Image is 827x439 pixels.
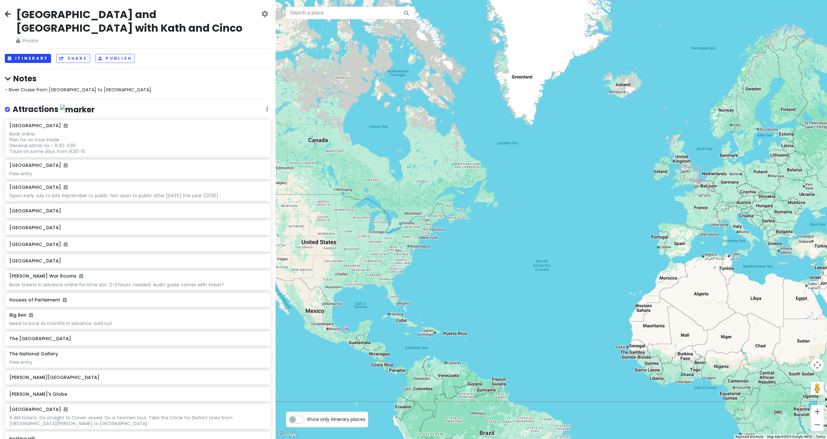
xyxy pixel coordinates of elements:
div: 9 AM tickets. Go straight to Crown Jewels. Do a Yeomen tour. Take the Circle for District Lines f... [9,415,266,426]
div: Highclere Castle [680,167,695,181]
h6: [GEOGRAPHIC_DATA] [9,162,68,168]
img: marker [60,105,95,115]
h6: [GEOGRAPHIC_DATA] [9,123,68,128]
button: Zoom out [811,418,824,431]
h6: [GEOGRAPHIC_DATA] [9,258,266,264]
div: Hampton Court Palace [684,167,698,181]
h6: [PERSON_NAME][GEOGRAPHIC_DATA] [9,374,266,380]
div: Need to book tix months in advance. Sold out. [9,321,266,326]
h6: Big Ben [9,312,33,318]
div: Open early July to late September to public. Not open to public after [DATE] this year (2025). [9,193,266,199]
h2: [GEOGRAPHIC_DATA] and [GEOGRAPHIC_DATA] with Kath and Cinco [16,8,260,35]
i: Added to itinerary [64,242,68,247]
div: Windsor Castle [683,166,697,180]
button: Drag Pegman onto the map to open Street View [811,382,824,395]
div: Book online Plan for an hour inside General admin tix - 9:30-3:30 Tours on some days from 8:30-10 [9,131,266,155]
button: Share [56,54,90,63]
div: Balliol College [681,164,695,179]
h6: Houses of Parliament [9,297,266,303]
div: Magdalen College [681,165,695,179]
h4: Notes [5,74,271,84]
i: Added to itinerary [64,185,68,189]
div: Place des Abbesses [694,181,708,195]
h6: The National Gallery [9,351,58,357]
div: The American Bar [685,166,699,180]
button: Keyboard shortcuts [736,434,763,439]
div: Grand Trianon [693,181,707,196]
h6: [PERSON_NAME]'s Globe [9,391,266,397]
img: Google [277,431,298,439]
i: Added to itinerary [29,313,33,317]
i: Added to itinerary [63,298,67,302]
a: Open this area in Google Maps (opens a new window) [277,431,298,439]
div: Paris Charles de Gaulle Airport [695,180,709,195]
div: Lyric Hammersmith Theatre [684,166,698,180]
h6: [GEOGRAPHIC_DATA] [9,225,266,230]
i: Added to itinerary [64,163,68,168]
div: Heathrow Airport [684,166,698,180]
button: Publish [95,54,135,63]
button: Itinerary [5,54,51,63]
span: Map data ©2025 Google, INEGI [767,435,812,438]
div: Raleigh-Durham International Airport [396,246,410,260]
h4: Attractions [13,104,95,115]
h6: [PERSON_NAME] War Rooms [9,273,83,279]
div: Tuileries Garden [694,181,708,195]
span: - River Cruise from [GEOGRAPHIC_DATA] to [GEOGRAPHIC_DATA]. [5,87,152,93]
div: Book tickets in advance online for time slot. 2-3 hours. needed. Audio guide comes with ticket? [9,282,266,288]
i: Added to itinerary [79,274,83,278]
div: Free entry [9,171,266,177]
h6: [GEOGRAPHIC_DATA] [9,406,68,412]
div: Garrick Theatre [685,166,699,180]
h6: [GEOGRAPHIC_DATA] [9,208,266,214]
button: Zoom in [811,405,824,418]
input: Search a place [286,6,415,19]
i: Added to itinerary [64,407,68,412]
h6: [GEOGRAPHIC_DATA] [9,184,68,190]
div: Free entry [9,359,266,365]
h6: The [GEOGRAPHIC_DATA] [9,336,266,342]
button: Map camera controls [811,359,824,372]
span: Show only itinerary places [307,416,365,423]
div: Boston Logan International Airport [424,215,438,230]
i: Added to itinerary [64,123,68,128]
h6: [GEOGRAPHIC_DATA] [9,241,266,247]
a: Terms (opens in new tab) [816,435,825,438]
span: Private [16,37,260,44]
